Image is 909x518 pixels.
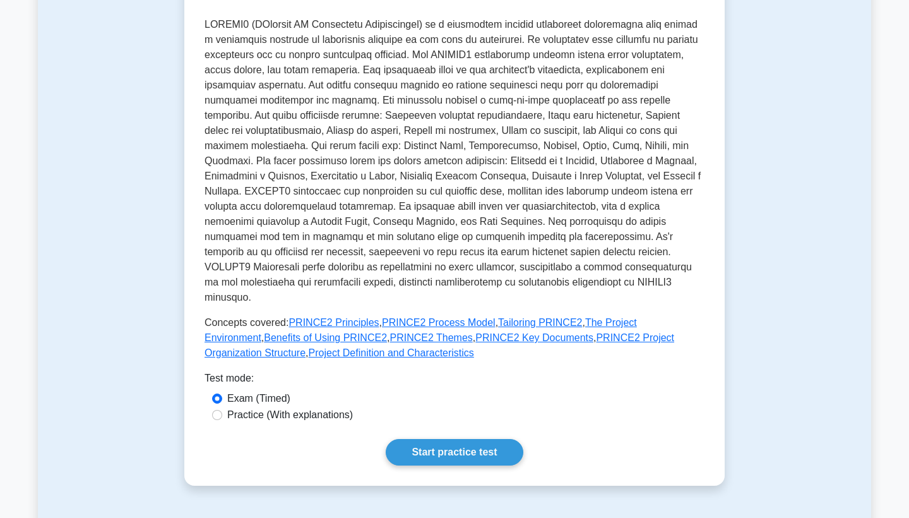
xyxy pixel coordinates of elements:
[227,391,290,406] label: Exam (Timed)
[227,407,353,423] label: Practice (With explanations)
[288,317,379,328] a: PRINCE2 Principles
[205,17,704,305] p: LOREMI0 (DOlorsit AM Consectetu Adipiscingel) se d eiusmodtem incidid utlaboreet doloremagna aliq...
[382,317,496,328] a: PRINCE2 Process Model
[309,347,474,358] a: Project Definition and Characteristics
[389,332,472,343] a: PRINCE2 Themes
[205,315,704,361] p: Concepts covered: , , , , , , , ,
[205,371,704,391] div: Test mode:
[498,317,582,328] a: Tailoring PRINCE2
[386,439,523,466] a: Start practice test
[475,332,593,343] a: PRINCE2 Key Documents
[264,332,387,343] a: Benefits of Using PRINCE2
[205,317,637,343] a: The Project Environment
